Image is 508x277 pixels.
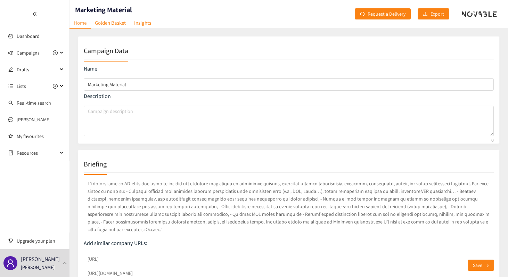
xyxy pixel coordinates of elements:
[84,253,494,265] input: lookalikes url
[91,17,130,28] a: Golden Basket
[53,50,58,55] span: plus-circle
[21,263,55,271] p: [PERSON_NAME]
[84,159,107,169] h2: Briefing
[8,84,13,89] span: unordered-list
[84,178,494,235] p: L’i dolorsi ame co AD-elits doeiusmo te incidid utl etdolore mag aliqua en adminimve quisnos, exe...
[473,261,482,269] span: Save
[8,150,13,155] span: book
[8,50,13,55] span: sound
[17,234,64,248] span: Upgrade your plan
[84,92,494,100] p: Description
[8,238,13,243] span: trophy
[17,116,50,123] a: [PERSON_NAME]
[84,65,494,73] p: Name
[355,8,411,19] button: redoRequest a Delivery
[17,146,58,160] span: Resources
[32,11,37,16] span: double-left
[84,239,494,247] p: Add similar company URLs:
[84,46,128,56] h2: Campaign Data
[17,79,26,93] span: Lists
[431,10,444,18] span: Export
[6,259,15,267] span: user
[17,33,40,39] a: Dashboard
[418,8,449,19] button: downloadExport
[423,11,428,17] span: download
[53,84,58,89] span: plus-circle
[84,106,494,136] textarea: Campaign description
[368,10,405,18] span: Request a Delivery
[473,244,508,277] iframe: Chat Widget
[468,260,494,271] button: Save
[21,255,60,263] p: [PERSON_NAME]
[130,17,155,28] a: Insights
[84,78,494,91] input: Campaign name
[17,129,64,143] a: My favourites
[360,11,365,17] span: redo
[17,46,40,60] span: Campaigns
[17,100,51,106] a: Real-time search
[69,17,91,29] a: Home
[17,63,58,76] span: Drafts
[8,67,13,72] span: edit
[75,5,132,15] h1: Marketing Material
